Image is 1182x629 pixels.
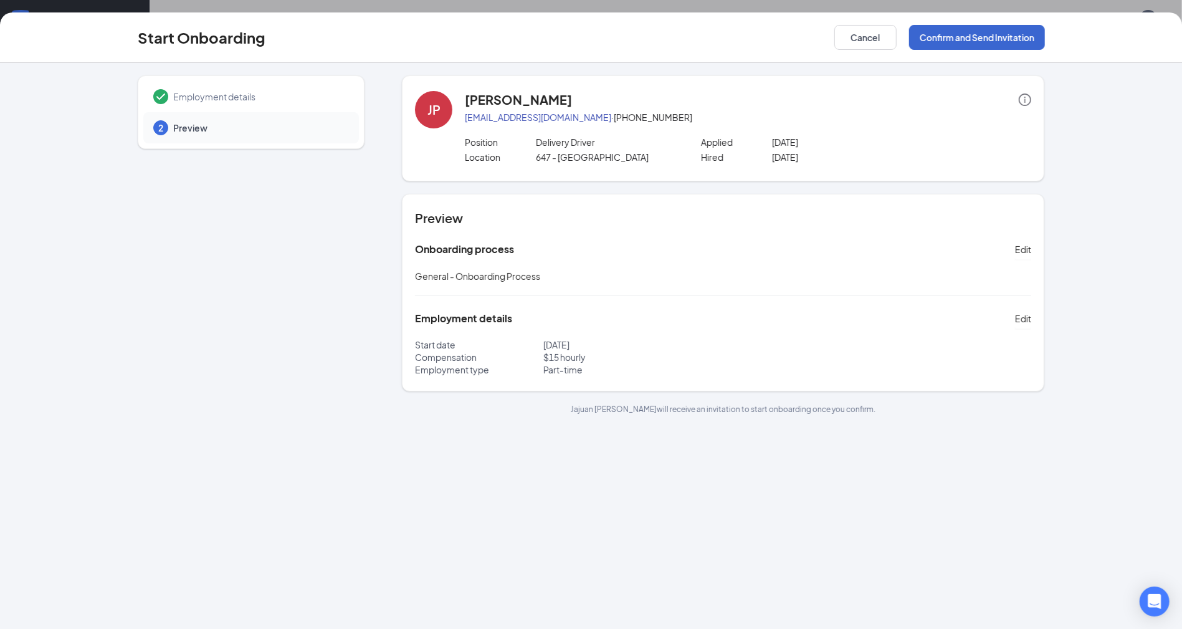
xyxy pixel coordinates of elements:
p: Hired [701,151,772,163]
span: Preview [173,122,346,134]
p: Delivery Driver [536,136,677,148]
span: Edit [1015,312,1031,325]
p: Start date [415,339,543,351]
p: [DATE] [772,136,913,148]
p: [DATE] [543,339,723,351]
h4: [PERSON_NAME] [465,91,572,108]
svg: Checkmark [153,89,168,104]
p: 647 - [GEOGRAPHIC_DATA] [536,151,677,163]
span: info-circle [1019,94,1031,106]
p: [DATE] [772,151,913,163]
div: Open Intercom Messenger [1140,587,1170,617]
span: Employment details [173,90,346,103]
h5: Onboarding process [415,242,514,256]
button: Edit [1015,239,1031,259]
p: $ 15 hourly [543,351,723,363]
a: [EMAIL_ADDRESS][DOMAIN_NAME] [465,112,611,123]
span: 2 [158,122,163,134]
p: Employment type [415,363,543,376]
span: Edit [1015,243,1031,256]
button: Cancel [834,25,897,50]
button: Confirm and Send Invitation [909,25,1045,50]
p: Part-time [543,363,723,376]
span: General - Onboarding Process [415,271,540,282]
button: Edit [1015,309,1031,329]
h5: Employment details [415,312,512,325]
p: Location [465,151,536,163]
p: Compensation [415,351,543,363]
p: Jajuan [PERSON_NAME] will receive an invitation to start onboarding once you confirm. [402,404,1044,415]
h3: Start Onboarding [138,27,265,48]
p: · [PHONE_NUMBER] [465,111,1031,123]
h4: Preview [415,209,1031,227]
p: Applied [701,136,772,148]
p: Position [465,136,536,148]
div: JP [427,101,441,118]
